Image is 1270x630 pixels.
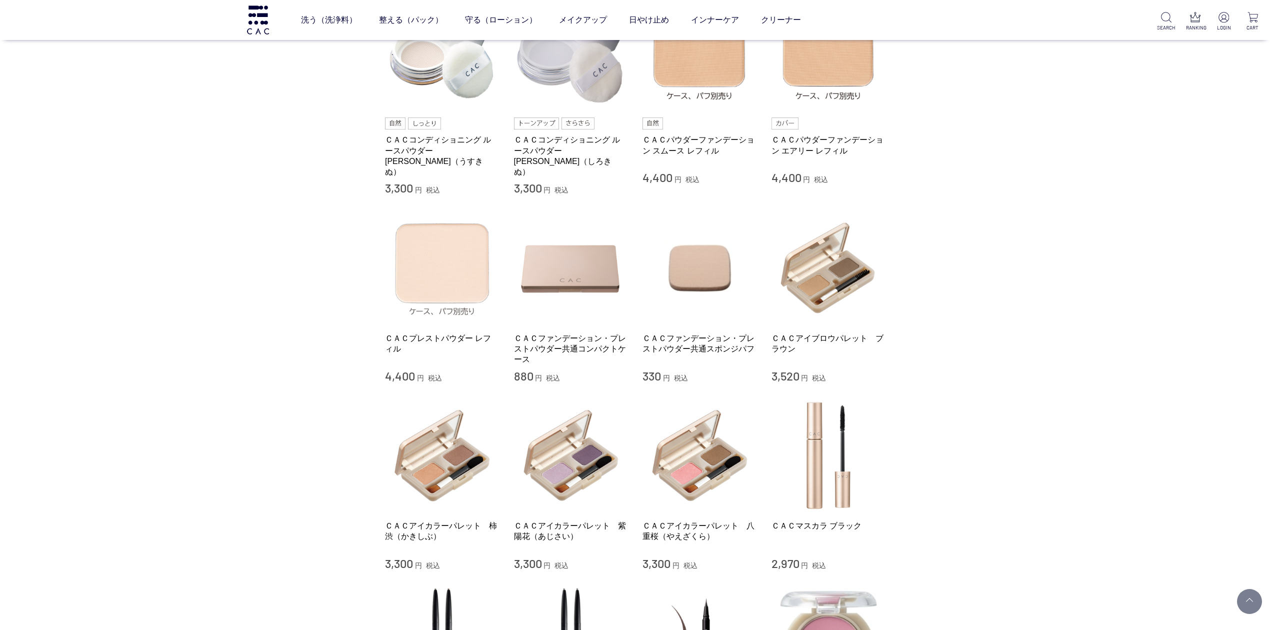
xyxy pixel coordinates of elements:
span: 円 [803,175,810,183]
img: ＣＡＣアイカラーパレット 八重桜（やえざくら） [642,398,756,512]
a: ＣＡＣアイカラーパレット 紫陽花（あじさい） [514,520,628,542]
img: 自然 [385,117,405,129]
span: 税込 [812,561,826,569]
span: 円 [543,561,550,569]
a: SEARCH [1157,12,1175,31]
p: RANKING [1186,24,1204,31]
a: 整える（パック） [379,6,443,34]
span: 円 [417,374,424,382]
span: 3,300 [514,180,542,195]
a: ＣＡＣファンデーション・プレストパウダー共通コンパクトケース [514,333,628,365]
a: 洗う（洗浄料） [301,6,357,34]
img: ＣＡＣファンデーション・プレストパウダー共通スポンジパフ [642,211,756,325]
a: ＣＡＣアイカラーパレット 八重桜（やえざくら） [642,520,756,542]
img: ＣＡＣファンデーション・プレストパウダー共通コンパクトケース [514,211,628,325]
a: RANKING [1186,12,1204,31]
span: 4,400 [642,170,672,184]
a: 守る（ローション） [465,6,537,34]
img: ＣＡＣマスカラ ブラック [771,398,885,512]
span: 3,520 [771,368,799,383]
span: 税込 [554,561,568,569]
span: 税込 [554,186,568,194]
a: ＣＡＣパウダーファンデーション エアリー レフィル [771,134,885,156]
p: LOGIN [1214,24,1233,31]
span: 3,300 [642,556,670,570]
span: 税込 [685,175,699,183]
p: SEARCH [1157,24,1175,31]
span: 3,300 [385,180,413,195]
span: 円 [535,374,542,382]
span: 税込 [814,175,828,183]
img: ＣＡＣアイカラーパレット 柿渋（かきしぶ） [385,398,499,512]
img: さらさら [561,117,594,129]
span: 3,300 [514,556,542,570]
a: ＣＡＣプレストパウダー レフィル [385,333,499,354]
img: logo [245,5,270,34]
a: ＣＡＣマスカラ ブラック [771,520,885,531]
span: 税込 [428,374,442,382]
span: 3,300 [385,556,413,570]
a: CART [1243,12,1262,31]
a: ＣＡＣアイブロウパレット ブラウン [771,333,885,354]
img: カバー [771,117,798,129]
a: ＣＡＣアイカラーパレット 柿渋（かきしぶ） [385,520,499,542]
img: 自然 [642,117,663,129]
span: 税込 [426,186,440,194]
a: ＣＡＣファンデーション・プレストパウダー共通スポンジパフ [642,333,756,354]
img: ＣＡＣアイカラーパレット 紫陽花（あじさい） [514,398,628,512]
span: 円 [663,374,670,382]
span: 円 [415,561,422,569]
span: 円 [415,186,422,194]
a: インナーケア [691,6,739,34]
a: ＣＡＣコンディショニング ルースパウダー [PERSON_NAME]（うすきぬ） [385,134,499,177]
span: 円 [672,561,679,569]
span: 税込 [674,374,688,382]
span: 円 [801,561,808,569]
p: CART [1243,24,1262,31]
span: 2,970 [771,556,799,570]
span: 330 [642,368,661,383]
span: 円 [543,186,550,194]
img: ＣＡＣアイブロウパレット ブラウン [771,211,885,325]
img: しっとり [408,117,441,129]
a: メイクアップ [559,6,607,34]
img: トーンアップ [514,117,559,129]
span: 税込 [426,561,440,569]
a: クリーナー [761,6,801,34]
span: 税込 [812,374,826,382]
a: 日やけ止め [629,6,669,34]
img: ＣＡＣプレストパウダー レフィル [385,211,499,325]
a: ＣＡＣパウダーファンデーション スムース レフィル [642,134,756,156]
span: 4,400 [771,170,801,184]
span: 880 [514,368,533,383]
span: 円 [801,374,808,382]
a: LOGIN [1214,12,1233,31]
span: 税込 [683,561,697,569]
a: ＣＡＣコンディショニング ルースパウダー [PERSON_NAME]（しろきぬ） [514,134,628,177]
span: 円 [674,175,681,183]
span: 税込 [546,374,560,382]
span: 4,400 [385,368,415,383]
